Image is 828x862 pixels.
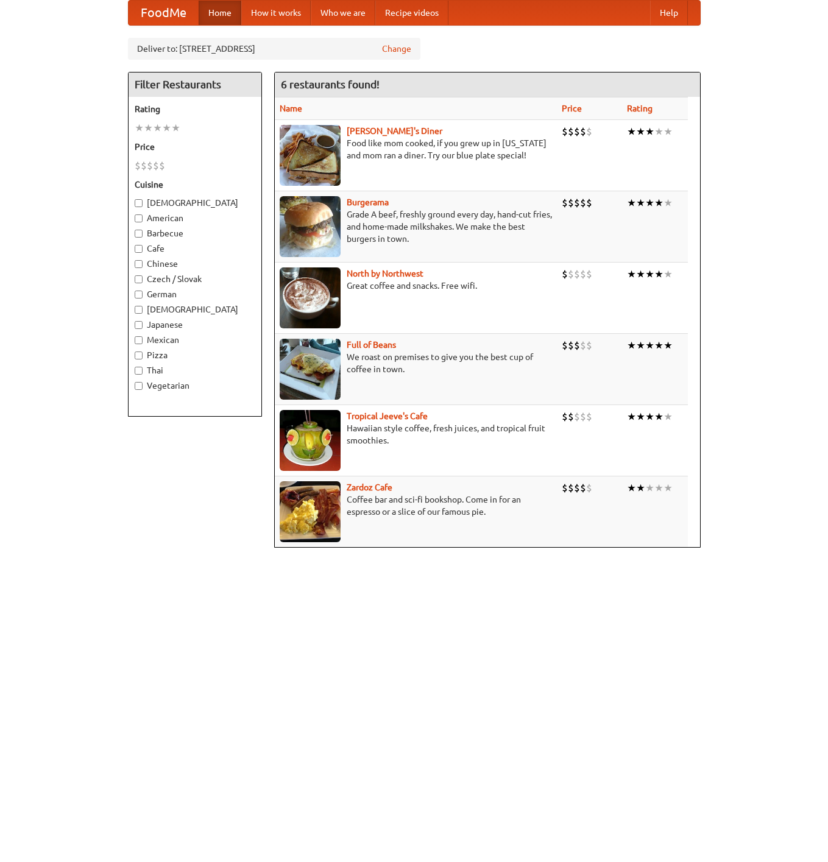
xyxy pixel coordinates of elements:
[663,339,673,352] li: ★
[580,481,586,495] li: $
[663,196,673,210] li: ★
[135,288,255,300] label: German
[636,410,645,423] li: ★
[568,267,574,281] li: $
[382,43,411,55] a: Change
[568,410,574,423] li: $
[135,306,143,314] input: [DEMOGRAPHIC_DATA]
[586,481,592,495] li: $
[311,1,375,25] a: Who we are
[645,196,654,210] li: ★
[162,121,171,135] li: ★
[280,481,341,542] img: zardoz.jpg
[654,125,663,138] li: ★
[347,197,389,207] a: Burgerama
[241,1,311,25] a: How it works
[645,267,654,281] li: ★
[663,481,673,495] li: ★
[135,364,255,376] label: Thai
[568,481,574,495] li: $
[135,103,255,115] h5: Rating
[636,196,645,210] li: ★
[654,481,663,495] li: ★
[580,196,586,210] li: $
[574,267,580,281] li: $
[586,196,592,210] li: $
[135,121,144,135] li: ★
[280,125,341,186] img: sallys.jpg
[636,267,645,281] li: ★
[135,319,255,331] label: Japanese
[141,159,147,172] li: $
[347,269,423,278] a: North by Northwest
[586,267,592,281] li: $
[562,104,582,113] a: Price
[153,159,159,172] li: $
[135,382,143,390] input: Vegetarian
[627,481,636,495] li: ★
[654,339,663,352] li: ★
[347,340,396,350] a: Full of Beans
[135,214,143,222] input: American
[135,349,255,361] label: Pizza
[562,196,568,210] li: $
[654,267,663,281] li: ★
[663,410,673,423] li: ★
[347,126,442,136] a: [PERSON_NAME]'s Diner
[347,482,392,492] a: Zardoz Cafe
[627,104,653,113] a: Rating
[568,125,574,138] li: $
[135,197,255,209] label: [DEMOGRAPHIC_DATA]
[654,410,663,423] li: ★
[586,125,592,138] li: $
[135,159,141,172] li: $
[280,267,341,328] img: north.jpg
[135,336,143,344] input: Mexican
[280,339,341,400] img: beans.jpg
[645,125,654,138] li: ★
[153,121,162,135] li: ★
[129,1,199,25] a: FoodMe
[636,481,645,495] li: ★
[636,125,645,138] li: ★
[627,339,636,352] li: ★
[135,291,143,299] input: German
[562,481,568,495] li: $
[144,121,153,135] li: ★
[627,410,636,423] li: ★
[562,267,568,281] li: $
[280,137,552,161] p: Food like mom cooked, if you grew up in [US_STATE] and mom ran a diner. Try our blue plate special!
[135,380,255,392] label: Vegetarian
[562,125,568,138] li: $
[135,334,255,346] label: Mexican
[562,410,568,423] li: $
[135,242,255,255] label: Cafe
[280,208,552,245] p: Grade A beef, freshly ground every day, hand-cut fries, and home-made milkshakes. We make the bes...
[574,410,580,423] li: $
[199,1,241,25] a: Home
[135,199,143,207] input: [DEMOGRAPHIC_DATA]
[347,411,428,421] b: Tropical Jeeve's Cafe
[280,351,552,375] p: We roast on premises to give you the best cup of coffee in town.
[574,196,580,210] li: $
[135,227,255,239] label: Barbecue
[663,267,673,281] li: ★
[627,267,636,281] li: ★
[574,339,580,352] li: $
[663,125,673,138] li: ★
[586,339,592,352] li: $
[574,481,580,495] li: $
[135,260,143,268] input: Chinese
[135,367,143,375] input: Thai
[135,273,255,285] label: Czech / Slovak
[280,196,341,257] img: burgerama.jpg
[580,125,586,138] li: $
[128,38,420,60] div: Deliver to: [STREET_ADDRESS]
[650,1,688,25] a: Help
[135,245,143,253] input: Cafe
[627,196,636,210] li: ★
